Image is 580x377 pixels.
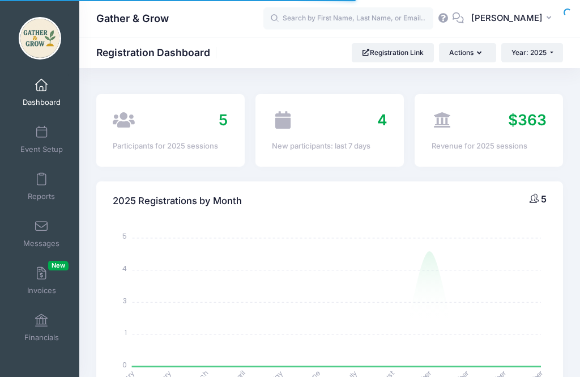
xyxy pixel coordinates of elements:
[113,185,242,217] h4: 2025 Registrations by Month
[511,48,547,57] span: Year: 2025
[501,43,563,62] button: Year: 2025
[15,73,69,112] a: Dashboard
[272,141,387,152] div: New participants: last 7 days
[113,141,228,152] div: Participants for 2025 sessions
[263,7,433,30] input: Search by First Name, Last Name, or Email...
[464,6,563,32] button: [PERSON_NAME]
[48,261,69,270] span: New
[432,141,547,152] div: Revenue for 2025 sessions
[439,43,496,62] button: Actions
[24,333,59,342] span: Financials
[123,295,127,305] tspan: 3
[96,46,220,58] h1: Registration Dashboard
[125,328,127,337] tspan: 1
[219,111,228,129] span: 5
[15,261,69,300] a: InvoicesNew
[23,98,61,107] span: Dashboard
[541,193,547,205] span: 5
[96,6,169,32] h1: Gather & Grow
[20,145,63,154] span: Event Setup
[508,111,547,129] span: $363
[471,12,543,24] span: [PERSON_NAME]
[15,167,69,206] a: Reports
[27,286,56,295] span: Invoices
[15,120,69,159] a: Event Setup
[15,214,69,253] a: Messages
[28,192,55,201] span: Reports
[377,111,387,129] span: 4
[122,360,127,370] tspan: 0
[23,239,59,248] span: Messages
[352,43,434,62] a: Registration Link
[122,231,127,241] tspan: 5
[19,17,61,60] img: Gather & Grow
[15,308,69,348] a: Financials
[122,264,127,273] tspan: 4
